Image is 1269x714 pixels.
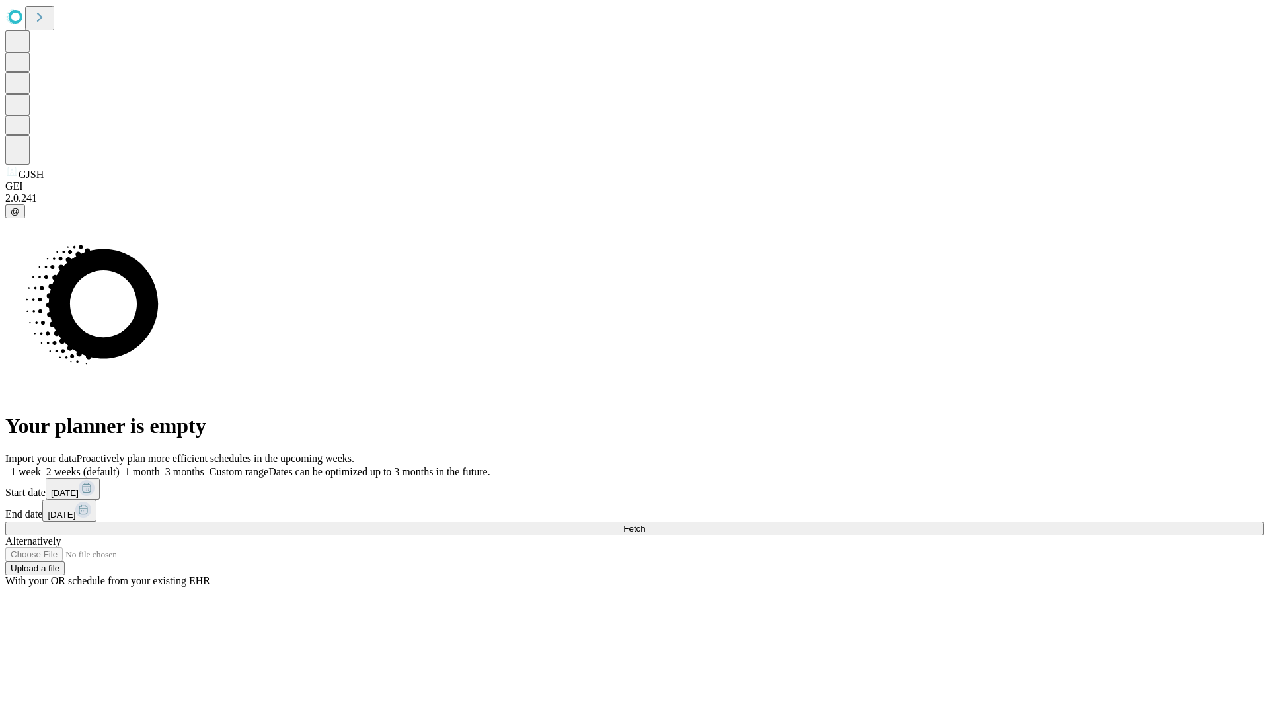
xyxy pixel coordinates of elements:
span: Import your data [5,453,77,464]
button: Upload a file [5,561,65,575]
span: Custom range [210,466,268,477]
span: Alternatively [5,535,61,547]
h1: Your planner is empty [5,414,1264,438]
div: Start date [5,478,1264,500]
span: GJSH [19,169,44,180]
div: End date [5,500,1264,522]
span: 1 week [11,466,41,477]
button: Fetch [5,522,1264,535]
div: 2.0.241 [5,192,1264,204]
div: GEI [5,180,1264,192]
span: [DATE] [48,510,75,520]
button: @ [5,204,25,218]
button: [DATE] [46,478,100,500]
span: Dates can be optimized up to 3 months in the future. [268,466,490,477]
span: [DATE] [51,488,79,498]
button: [DATE] [42,500,96,522]
span: 3 months [165,466,204,477]
span: Fetch [623,524,645,534]
span: With your OR schedule from your existing EHR [5,575,210,586]
span: 1 month [125,466,160,477]
span: @ [11,206,20,216]
span: 2 weeks (default) [46,466,120,477]
span: Proactively plan more efficient schedules in the upcoming weeks. [77,453,354,464]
